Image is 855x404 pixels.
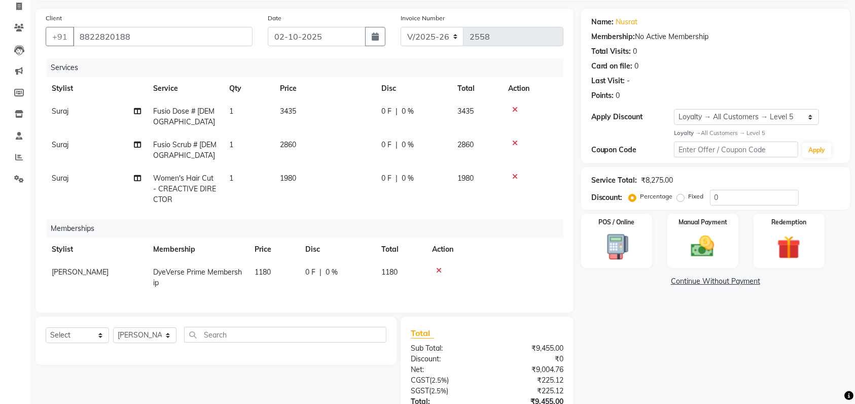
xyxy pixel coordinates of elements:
label: Percentage [640,192,673,201]
span: 1 [229,107,233,116]
span: Fusio Dose # [DEMOGRAPHIC_DATA] [153,107,215,126]
input: Enter Offer / Coupon Code [674,142,798,157]
strong: Loyalty → [674,129,701,137]
span: DyeVerse Prime Membership [153,267,242,287]
th: Qty [223,77,274,100]
input: Search by Name/Mobile/Email/Code [73,27,253,46]
th: Stylist [46,238,147,261]
span: 3435 [457,107,474,116]
label: Date [268,14,281,23]
div: ₹8,275.00 [642,175,673,186]
img: _pos-terminal.svg [597,233,635,261]
button: +91 [46,27,74,46]
button: Apply [802,143,831,158]
span: 0 F [381,140,391,150]
div: 0 [616,90,620,101]
span: 0 % [402,140,414,150]
div: Card on file: [591,61,633,72]
span: Suraj [52,107,68,116]
div: Last Visit: [591,76,625,86]
th: Service [147,77,223,100]
div: ( ) [403,375,487,386]
div: Memberships [47,219,571,238]
div: Net: [403,364,487,375]
a: Nusrat [616,17,638,27]
span: | [396,173,398,184]
div: 0 [633,46,637,57]
div: ₹225.12 [487,375,571,386]
label: Manual Payment [679,218,727,227]
div: ₹9,455.00 [487,343,571,354]
div: Discount: [403,354,487,364]
span: 0 % [402,106,414,117]
span: | [396,106,398,117]
div: Sub Total: [403,343,487,354]
a: Continue Without Payment [583,276,848,287]
span: 0 F [381,173,391,184]
label: Fixed [689,192,704,201]
div: Services [47,58,571,77]
img: _gift.svg [770,233,808,262]
span: 0 F [305,267,315,278]
th: Total [375,238,426,261]
th: Price [274,77,375,100]
input: Search [184,327,386,343]
th: Total [451,77,502,100]
div: Name: [591,17,614,27]
div: Points: [591,90,614,101]
span: 3435 [280,107,296,116]
th: Action [426,238,563,261]
div: 0 [635,61,639,72]
div: Service Total: [591,175,637,186]
div: ₹225.12 [487,386,571,396]
span: 2860 [457,140,474,149]
span: | [319,267,322,278]
th: Stylist [46,77,147,100]
th: Action [502,77,563,100]
span: 2860 [280,140,296,149]
span: 1 [229,174,233,183]
img: _cash.svg [684,233,722,260]
span: 1180 [255,267,271,277]
div: ₹0 [487,354,571,364]
label: Invoice Number [401,14,445,23]
div: All Customers → Level 5 [674,129,840,138]
span: Total [411,328,434,339]
div: ( ) [403,386,487,396]
div: No Active Membership [591,31,840,42]
span: SGST [411,386,429,395]
div: Membership: [591,31,635,42]
label: Redemption [771,218,806,227]
div: ₹9,004.76 [487,364,571,375]
span: 1 [229,140,233,149]
span: 2.5% [432,376,447,384]
span: Suraj [52,174,68,183]
span: 0 F [381,106,391,117]
th: Price [248,238,299,261]
th: Disc [299,238,375,261]
span: CGST [411,376,430,385]
th: Membership [147,238,248,261]
div: Coupon Code [591,145,674,155]
span: 0 % [402,173,414,184]
span: Suraj [52,140,68,149]
span: 1980 [457,174,474,183]
span: 0 % [326,267,338,278]
span: [PERSON_NAME] [52,267,109,277]
span: Women's Hair Cut - CREACTIVE DIRECTOR [153,174,216,204]
div: Total Visits: [591,46,631,57]
div: Apply Discount [591,112,674,122]
span: | [396,140,398,150]
span: Fusio Scrub # [DEMOGRAPHIC_DATA] [153,140,217,160]
div: Discount: [591,192,623,203]
span: 2.5% [431,387,446,395]
span: 1980 [280,174,296,183]
label: Client [46,14,62,23]
div: - [627,76,630,86]
label: POS / Online [598,218,634,227]
th: Disc [375,77,451,100]
span: 1180 [381,267,398,277]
